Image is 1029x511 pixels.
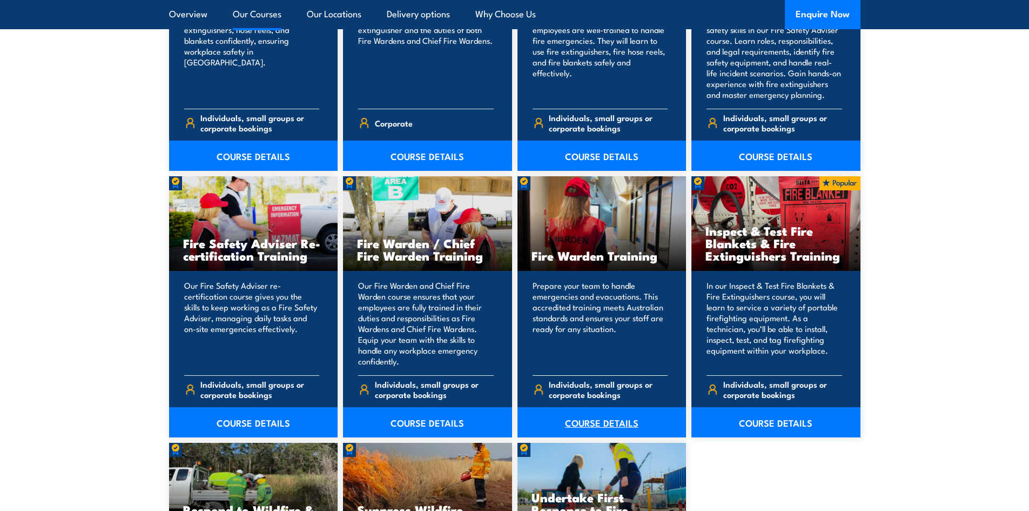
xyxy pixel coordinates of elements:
[549,379,668,400] span: Individuals, small groups or corporate bookings
[169,407,338,437] a: COURSE DETAILS
[705,224,846,262] h3: Inspect & Test Fire Blankets & Fire Extinguishers Training
[183,237,324,262] h3: Fire Safety Adviser Re-certification Training
[200,379,319,400] span: Individuals, small groups or corporate bookings
[169,141,338,171] a: COURSE DETAILS
[691,407,860,437] a: COURSE DETAILS
[357,237,498,262] h3: Fire Warden / Chief Fire Warden Training
[533,280,668,367] p: Prepare your team to handle emergencies and evacuations. This accredited training meets Australia...
[200,112,319,133] span: Individuals, small groups or corporate bookings
[549,112,668,133] span: Individuals, small groups or corporate bookings
[723,112,842,133] span: Individuals, small groups or corporate bookings
[358,3,494,100] p: Our Fire Combo Awareness Day includes training on how to use a fire extinguisher and the duties o...
[184,3,320,100] p: Train your team in essential fire safety. Learn to use fire extinguishers, hose reels, and blanke...
[691,141,860,171] a: COURSE DETAILS
[358,280,494,367] p: Our Fire Warden and Chief Fire Warden course ensures that your employees are fully trained in the...
[343,141,512,171] a: COURSE DETAILS
[184,280,320,367] p: Our Fire Safety Adviser re-certification course gives you the skills to keep working as a Fire Sa...
[517,141,687,171] a: COURSE DETAILS
[375,379,494,400] span: Individuals, small groups or corporate bookings
[517,407,687,437] a: COURSE DETAILS
[532,249,672,262] h3: Fire Warden Training
[707,3,842,100] p: Equip your team in [GEOGRAPHIC_DATA] with key fire safety skills in our Fire Safety Adviser cours...
[533,3,668,100] p: Our Fire Extinguisher and Fire Warden course will ensure your employees are well-trained to handl...
[375,115,413,131] span: Corporate
[707,280,842,367] p: In our Inspect & Test Fire Blankets & Fire Extinguishers course, you will learn to service a vari...
[343,407,512,437] a: COURSE DETAILS
[723,379,842,400] span: Individuals, small groups or corporate bookings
